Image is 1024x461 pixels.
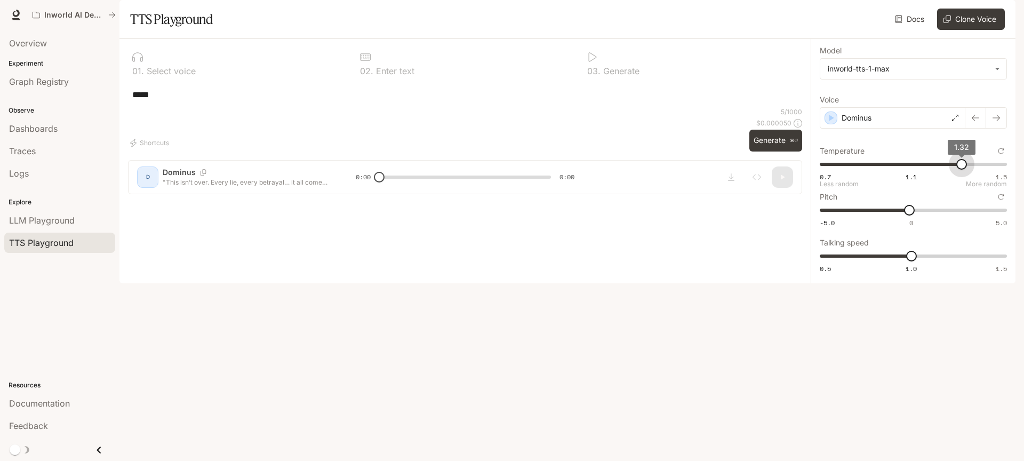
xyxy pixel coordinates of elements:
[954,142,969,152] span: 1.32
[996,172,1007,181] span: 1.5
[587,67,601,75] p: 0 3 .
[995,191,1007,203] button: Reset to default
[749,130,802,152] button: Generate⌘⏎
[820,218,835,227] span: -5.0
[820,47,842,54] p: Model
[790,138,798,144] p: ⌘⏎
[601,67,639,75] p: Generate
[132,67,144,75] p: 0 1 .
[820,239,869,247] p: Talking speed
[909,218,913,227] span: 0
[756,118,791,128] p: $ 0.000050
[373,67,414,75] p: Enter text
[966,181,1007,187] p: More random
[820,264,831,273] span: 0.5
[995,145,1007,157] button: Reset to default
[820,59,1006,79] div: inworld-tts-1-max
[893,9,929,30] a: Docs
[937,9,1005,30] button: Clone Voice
[820,147,865,155] p: Temperature
[781,107,802,116] p: 5 / 1000
[820,96,839,104] p: Voice
[130,9,213,30] h1: TTS Playground
[360,67,373,75] p: 0 2 .
[996,218,1007,227] span: 5.0
[128,134,173,152] button: Shortcuts
[906,264,917,273] span: 1.0
[828,63,989,74] div: inworld-tts-1-max
[996,264,1007,273] span: 1.5
[44,11,104,20] p: Inworld AI Demos
[820,181,859,187] p: Less random
[28,4,121,26] button: All workspaces
[906,172,917,181] span: 1.1
[842,113,871,123] p: Dominus
[820,172,831,181] span: 0.7
[820,193,837,201] p: Pitch
[144,67,196,75] p: Select voice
